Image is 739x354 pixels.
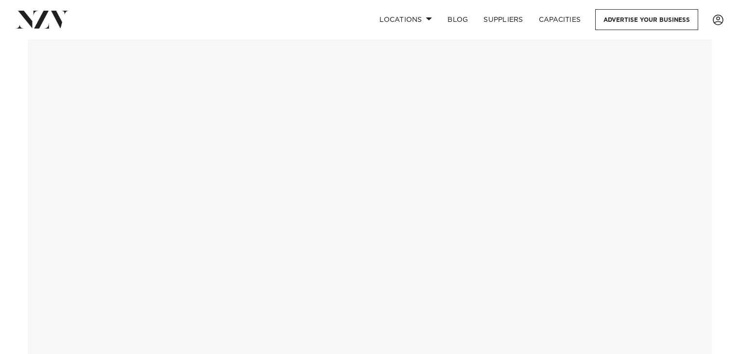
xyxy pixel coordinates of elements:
[16,11,69,28] img: nzv-logo.png
[440,9,476,30] a: BLOG
[595,9,698,30] a: Advertise your business
[531,9,589,30] a: Capacities
[372,9,440,30] a: Locations
[476,9,531,30] a: SUPPLIERS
